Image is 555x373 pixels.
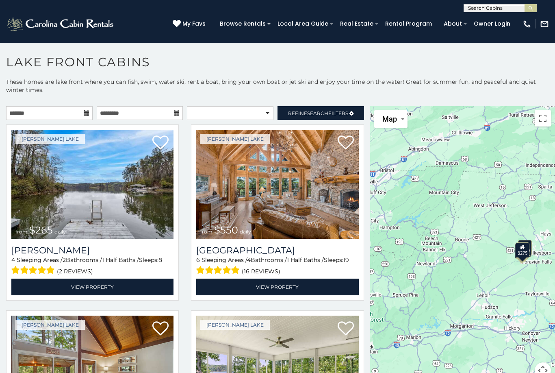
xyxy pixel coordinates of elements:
img: phone-regular-white.png [522,20,531,28]
div: $275 [516,242,529,258]
span: 1 Half Baths / [102,256,139,264]
span: from [15,229,28,235]
a: My Favs [173,20,208,28]
span: daily [54,229,66,235]
a: View Property [196,279,358,295]
span: 19 [343,256,349,264]
a: [GEOGRAPHIC_DATA] [196,245,358,256]
button: Change map style [374,110,408,128]
a: View Property [11,279,173,295]
img: White-1-2.png [6,16,116,32]
img: Bella Di Lago [11,130,173,239]
div: $550 [518,240,532,255]
a: Add to favorites [152,135,169,152]
img: mail-regular-white.png [540,20,549,28]
h3: Lake Haven Lodge [196,245,358,256]
a: RefineSearchFilters [277,106,364,120]
img: Lake Haven Lodge [196,130,358,239]
a: [PERSON_NAME] Lake [15,134,85,144]
a: Browse Rentals [216,17,270,30]
span: 6 [196,256,200,264]
span: 1 Half Baths / [287,256,324,264]
div: Sleeping Areas / Bathrooms / Sleeps: [196,256,358,277]
span: 8 [158,256,162,264]
span: 2 [63,256,66,264]
a: Add to favorites [338,135,354,152]
div: $270 [515,243,529,259]
button: Toggle fullscreen view [535,110,551,127]
a: Bella Di Lago from $265 daily [11,130,173,239]
span: (16 reviews) [242,266,280,277]
span: $265 [29,224,53,236]
a: Lake Haven Lodge from $550 daily [196,130,358,239]
a: Add to favorites [152,321,169,338]
span: 4 [247,256,251,264]
span: (2 reviews) [57,266,93,277]
a: [PERSON_NAME] Lake [15,320,85,330]
div: Sleeping Areas / Bathrooms / Sleeps: [11,256,173,277]
span: from [200,229,212,235]
a: Local Area Guide [273,17,332,30]
span: Search [307,110,328,116]
span: Refine Filters [288,110,348,116]
a: [PERSON_NAME] Lake [200,320,270,330]
span: daily [240,229,251,235]
a: [PERSON_NAME] Lake [200,134,270,144]
span: $550 [214,224,238,236]
a: Real Estate [336,17,377,30]
a: Owner Login [470,17,514,30]
a: Add to favorites [338,321,354,338]
span: My Favs [182,20,206,28]
a: Rental Program [381,17,436,30]
a: About [440,17,466,30]
a: [PERSON_NAME] [11,245,173,256]
span: 4 [11,256,15,264]
span: Map [382,115,397,123]
h3: Bella Di Lago [11,245,173,256]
